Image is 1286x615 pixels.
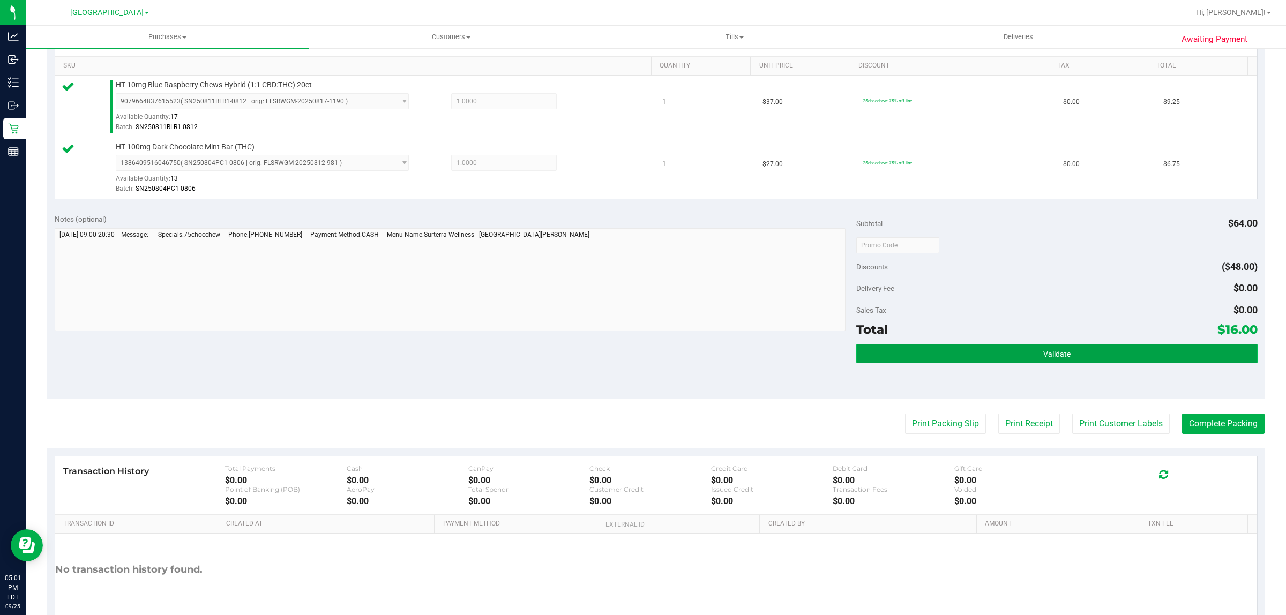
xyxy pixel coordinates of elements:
span: 75chocchew: 75% off line [863,160,912,166]
div: Customer Credit [589,485,711,493]
a: Transaction ID [63,520,214,528]
div: Transaction Fees [833,485,954,493]
button: Print Packing Slip [905,414,986,434]
span: Delivery Fee [856,284,894,292]
span: Hi, [PERSON_NAME]! [1196,8,1266,17]
inline-svg: Retail [8,123,19,134]
a: Txn Fee [1148,520,1244,528]
span: 75chocchew: 75% off line [863,98,912,103]
inline-svg: Reports [8,146,19,157]
button: Print Customer Labels [1072,414,1170,434]
span: HT 100mg Dark Chocolate Mint Bar (THC) [116,142,255,152]
span: Purchases [26,32,309,42]
div: Available Quantity: [116,109,424,130]
span: Batch: [116,123,134,131]
div: CanPay [468,464,590,472]
div: $0.00 [347,496,468,506]
span: $0.00 [1063,159,1080,169]
div: $0.00 [954,496,1076,506]
span: SN250804PC1-0806 [136,185,196,192]
span: Subtotal [856,219,883,228]
input: Promo Code [856,237,939,253]
span: $0.00 [1063,97,1080,107]
button: Complete Packing [1182,414,1265,434]
a: Quantity [660,62,746,70]
span: Notes (optional) [55,215,107,223]
div: $0.00 [954,475,1076,485]
a: Unit Price [759,62,846,70]
div: $0.00 [468,475,590,485]
div: $0.00 [833,475,954,485]
span: Validate [1043,350,1071,358]
a: Created At [226,520,430,528]
div: Check [589,464,711,472]
span: $0.00 [1233,304,1258,316]
a: Tills [593,26,876,48]
div: $0.00 [468,496,590,506]
div: $0.00 [833,496,954,506]
div: Cash [347,464,468,472]
span: Awaiting Payment [1182,33,1247,46]
span: $9.25 [1163,97,1180,107]
span: $16.00 [1217,322,1258,337]
a: SKU [63,62,647,70]
span: ($48.00) [1222,261,1258,272]
inline-svg: Analytics [8,31,19,42]
div: $0.00 [711,475,833,485]
span: 1 [662,159,666,169]
span: $6.75 [1163,159,1180,169]
div: $0.00 [589,496,711,506]
span: Deliveries [989,32,1048,42]
div: Credit Card [711,464,833,472]
div: Total Payments [225,464,347,472]
span: HT 10mg Blue Raspberry Chews Hybrid (1:1 CBD:THC) 20ct [116,80,312,90]
span: 13 [170,175,178,182]
button: Validate [856,344,1257,363]
a: Amount [985,520,1135,528]
div: $0.00 [589,475,711,485]
span: SN250811BLR1-0812 [136,123,198,131]
span: $0.00 [1233,282,1258,294]
span: 1 [662,97,666,107]
div: $0.00 [347,475,468,485]
a: Purchases [26,26,309,48]
inline-svg: Inventory [8,77,19,88]
div: AeroPay [347,485,468,493]
a: Customers [309,26,593,48]
span: Customers [310,32,592,42]
p: 05:01 PM EDT [5,573,21,602]
div: $0.00 [225,496,347,506]
a: Tax [1057,62,1144,70]
div: No transaction history found. [55,534,203,606]
span: Batch: [116,185,134,192]
div: Issued Credit [711,485,833,493]
inline-svg: Inbound [8,54,19,65]
span: $64.00 [1228,217,1258,229]
a: Deliveries [877,26,1160,48]
div: Available Quantity: [116,171,424,192]
a: Total [1156,62,1243,70]
span: 17 [170,113,178,121]
div: $0.00 [711,496,833,506]
span: Discounts [856,257,888,276]
a: Payment Method [443,520,593,528]
th: External ID [597,515,759,534]
div: Total Spendr [468,485,590,493]
p: 09/25 [5,602,21,610]
iframe: Resource center [11,529,43,561]
span: Total [856,322,888,337]
span: $27.00 [762,159,783,169]
div: Gift Card [954,464,1076,472]
div: Debit Card [833,464,954,472]
a: Discount [858,62,1044,70]
span: [GEOGRAPHIC_DATA] [70,8,144,17]
span: $37.00 [762,97,783,107]
span: Tills [593,32,876,42]
span: Sales Tax [856,306,886,314]
button: Print Receipt [998,414,1060,434]
inline-svg: Outbound [8,100,19,111]
div: Point of Banking (POB) [225,485,347,493]
div: $0.00 [225,475,347,485]
a: Created By [768,520,973,528]
div: Voided [954,485,1076,493]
